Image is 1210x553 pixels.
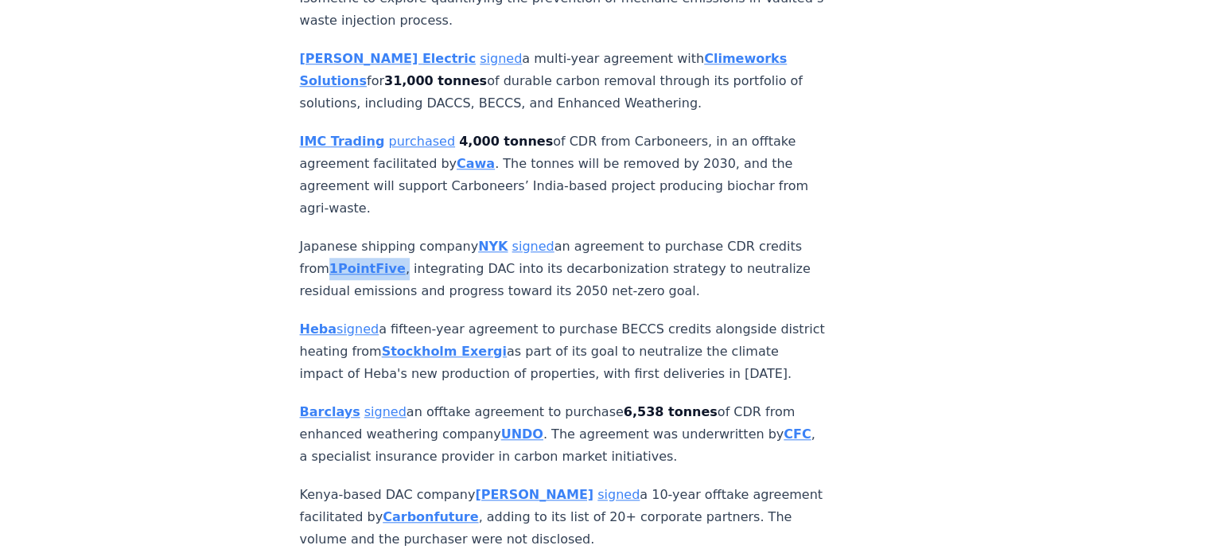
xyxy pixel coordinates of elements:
[300,404,360,419] a: Barclays
[384,73,487,88] strong: 31,000 tonnes
[364,404,407,419] a: signed
[300,318,827,385] p: a fifteen-year agreement to purchase BECCS credits alongside district heating from as part of its...
[329,261,406,276] a: 1PointFive
[478,239,508,254] a: NYK
[300,134,385,149] a: IMC Trading
[300,51,788,88] a: Climeworks Solutions
[382,344,507,359] a: Stockholm Exergi
[337,321,379,337] a: signed
[480,51,522,66] a: signed
[300,51,477,66] a: [PERSON_NAME] Electric
[300,484,827,551] p: Kenya-based DAC company a 10-year offtake agreement facilitated by , adding to its list of 20+ co...
[300,401,827,468] p: an offtake agreement to purchase of CDR from enhanced weathering company . The agreement was unde...
[300,236,827,302] p: Japanese shipping company an agreement to purchase CDR credits from , integrating DAC into its de...
[784,426,811,442] a: CFC
[300,321,337,337] a: Heba
[512,239,554,254] a: signed
[475,487,593,502] a: [PERSON_NAME]
[501,426,543,442] a: UNDO
[300,130,827,220] p: of CDR from Carboneers, in an offtake agreement facilitated by . The tonnes will be removed by 20...
[457,156,495,171] a: Cawa
[383,509,478,524] a: Carbonfuture
[624,404,718,419] strong: 6,538 tonnes
[597,487,640,502] a: signed
[459,134,553,149] strong: 4,000 tonnes
[388,134,455,149] a: purchased
[300,48,827,115] p: a multi-year agreement with for of durable carbon removal through its portfolio of solutions, inc...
